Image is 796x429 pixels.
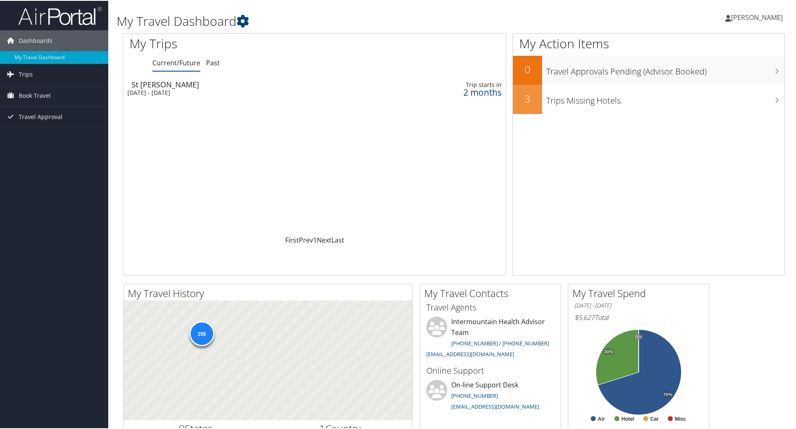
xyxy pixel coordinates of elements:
h6: Total [575,312,703,321]
h1: My Trips [129,34,340,52]
div: St [PERSON_NAME] [132,80,360,87]
a: [PHONE_NUMBER] [451,391,498,399]
a: Prev [299,235,313,244]
h2: My Travel Contacts [424,285,561,300]
h6: [DATE] - [DATE] [575,301,703,309]
h1: My Travel Dashboard [117,12,566,29]
h3: Online Support [426,364,555,376]
span: Book Travel [19,84,51,105]
h3: Travel Agents [426,301,555,312]
tspan: 0% [635,334,642,339]
h2: My Travel Spend [572,285,709,300]
span: Travel Approval [19,106,62,126]
a: Current/Future [152,57,200,67]
h2: 3 [513,91,542,105]
a: [EMAIL_ADDRESS][DOMAIN_NAME] [426,350,514,357]
img: airportal-logo.png [18,5,102,25]
a: Last [331,235,344,244]
li: Intermountain Health Advisor Team [422,316,559,360]
div: 256 [189,320,214,345]
text: Car [650,415,659,421]
tspan: 70% [663,392,672,397]
tspan: 30% [604,349,613,354]
text: Misc [675,415,686,421]
div: [DATE] - [DATE] [127,88,356,96]
a: First [285,235,299,244]
a: Past [206,57,220,67]
span: Dashboards [19,30,52,50]
h2: My Travel History [128,285,412,300]
text: Hotel [622,415,634,421]
h2: 0 [513,62,542,76]
h3: Trips Missing Hotels [546,90,784,106]
h1: My Action Items [513,34,784,52]
text: Air [598,415,605,421]
a: 3Trips Missing Hotels [513,84,784,113]
h3: Travel Approvals Pending (Advisor Booked) [546,61,784,77]
a: [EMAIL_ADDRESS][DOMAIN_NAME] [451,402,539,409]
a: 0Travel Approvals Pending (Advisor Booked) [513,55,784,84]
a: 1 [313,235,317,244]
span: [PERSON_NAME] [731,12,783,21]
span: $5,627 [575,312,595,321]
a: [PERSON_NAME] [725,4,791,29]
span: Trips [19,63,33,84]
div: Trip starts in [406,80,502,88]
li: On-line Support Desk [422,379,559,413]
a: Next [317,235,331,244]
div: 2 months [406,88,502,95]
a: [PHONE_NUMBER] / [PHONE_NUMBER] [451,339,549,346]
